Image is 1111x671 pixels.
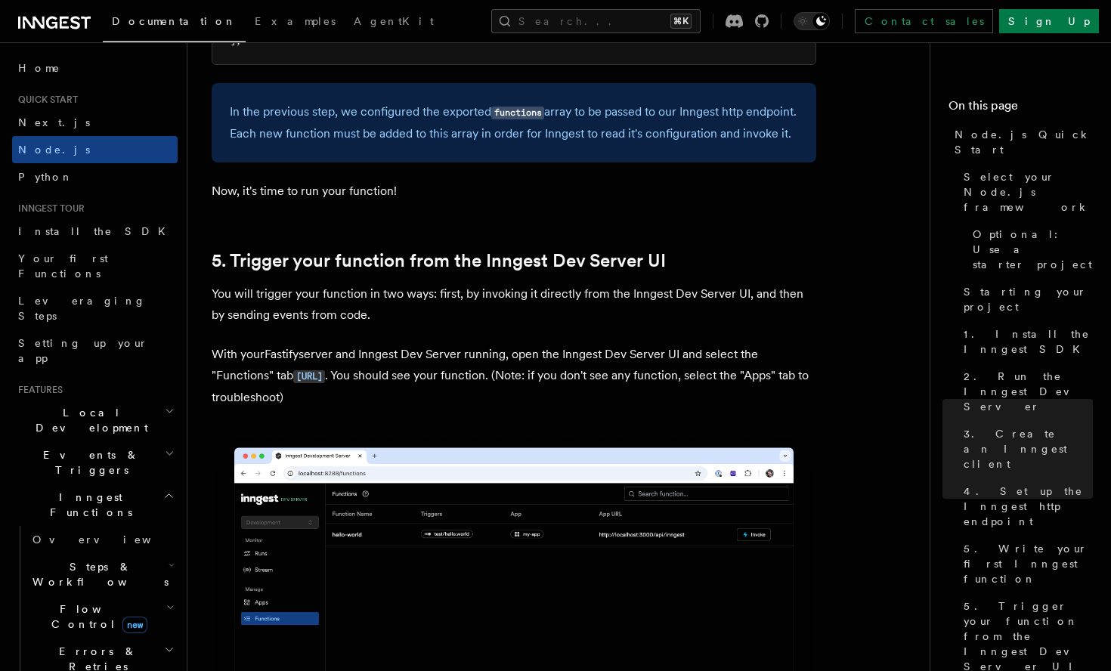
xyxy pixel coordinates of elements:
[491,9,701,33] button: Search...⌘K
[964,369,1093,414] span: 2. Run the Inngest Dev Server
[12,54,178,82] a: Home
[964,169,1093,215] span: Select your Node.js framework
[212,181,816,202] p: Now, it's time to run your function!
[18,60,60,76] span: Home
[18,116,90,128] span: Next.js
[122,617,147,633] span: new
[112,15,237,27] span: Documentation
[855,9,993,33] a: Contact sales
[973,227,1093,272] span: Optional: Use a starter project
[212,344,816,408] p: With your Fastify server and Inngest Dev Server running, open the Inngest Dev Server UI and selec...
[345,5,443,41] a: AgentKit
[26,601,166,632] span: Flow Control
[12,484,178,526] button: Inngest Functions
[958,320,1093,363] a: 1. Install the Inngest SDK
[949,97,1093,121] h4: On this page
[491,107,544,119] code: functions
[12,447,165,478] span: Events & Triggers
[967,221,1093,278] a: Optional: Use a starter project
[18,295,146,322] span: Leveraging Steps
[246,5,345,41] a: Examples
[103,5,246,42] a: Documentation
[12,245,178,287] a: Your first Functions
[12,329,178,372] a: Setting up your app
[18,225,175,237] span: Install the SDK
[255,15,336,27] span: Examples
[26,595,178,638] button: Flow Controlnew
[12,384,63,396] span: Features
[955,127,1093,157] span: Node.js Quick Start
[230,101,798,144] p: In the previous step, we configured the exported array to be passed to our Inngest http endpoint....
[949,121,1093,163] a: Node.js Quick Start
[32,533,188,546] span: Overview
[293,370,325,383] code: [URL]
[354,15,434,27] span: AgentKit
[964,426,1093,472] span: 3. Create an Inngest client
[964,541,1093,586] span: 5. Write your first Inngest function
[958,478,1093,535] a: 4. Set up the Inngest http endpoint
[12,94,78,106] span: Quick start
[12,399,178,441] button: Local Development
[12,109,178,136] a: Next.js
[26,526,178,553] a: Overview
[958,278,1093,320] a: Starting your project
[958,420,1093,478] a: 3. Create an Inngest client
[964,326,1093,357] span: 1. Install the Inngest SDK
[18,252,108,280] span: Your first Functions
[958,163,1093,221] a: Select your Node.js framework
[12,441,178,484] button: Events & Triggers
[18,337,148,364] span: Setting up your app
[958,535,1093,592] a: 5. Write your first Inngest function
[212,283,816,326] p: You will trigger your function in two ways: first, by invoking it directly from the Inngest Dev S...
[12,405,165,435] span: Local Development
[293,368,325,382] a: [URL]
[958,363,1093,420] a: 2. Run the Inngest Dev Server
[964,484,1093,529] span: 4. Set up the Inngest http endpoint
[12,163,178,190] a: Python
[12,203,85,215] span: Inngest tour
[12,136,178,163] a: Node.js
[12,490,163,520] span: Inngest Functions
[999,9,1099,33] a: Sign Up
[12,218,178,245] a: Install the SDK
[26,559,169,589] span: Steps & Workflows
[18,144,90,156] span: Node.js
[12,287,178,329] a: Leveraging Steps
[18,171,73,183] span: Python
[26,553,178,595] button: Steps & Workflows
[670,14,692,29] kbd: ⌘K
[964,284,1093,314] span: Starting your project
[212,250,666,271] a: 5. Trigger your function from the Inngest Dev Server UI
[794,12,830,30] button: Toggle dark mode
